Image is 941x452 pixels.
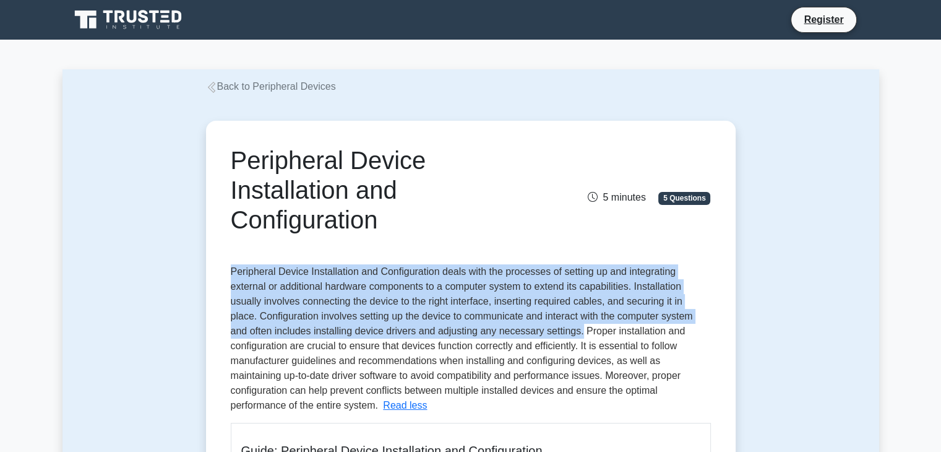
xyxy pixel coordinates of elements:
a: Register [796,12,851,27]
span: Peripheral Device Installation and Configuration deals with the processes of setting up and integ... [231,266,693,411]
button: Read less [383,398,427,413]
span: 5 minutes [588,192,645,202]
h1: Peripheral Device Installation and Configuration [231,146,546,235]
span: 5 Questions [658,192,710,204]
a: Back to Peripheral Devices [206,81,336,92]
